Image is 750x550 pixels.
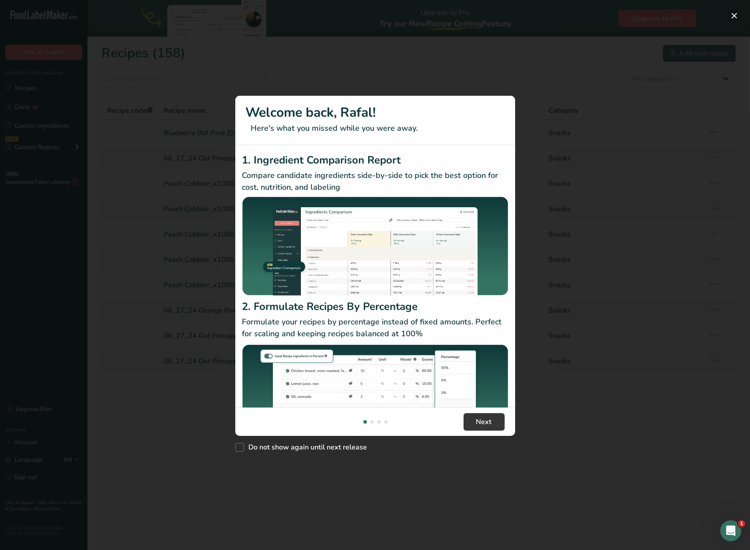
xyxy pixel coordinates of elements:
[242,170,508,193] p: Compare candidate ingredients side-by-side to pick the best option for cost, nutrition, and labeling
[738,520,745,527] span: 1
[464,413,505,431] button: Next
[246,103,505,122] h1: Welcome back, Rafal!
[246,122,505,134] p: Here's what you missed while you were away.
[244,443,367,452] span: Do not show again until next release
[242,316,508,340] p: Formulate your recipes by percentage instead of fixed amounts. Perfect for scaling and keeping re...
[242,197,508,296] img: Ingredient Comparison Report
[242,343,508,449] img: Formulate Recipes By Percentage
[476,417,492,427] span: Next
[720,520,741,541] iframe: Intercom live chat
[242,299,508,314] h2: 2. Formulate Recipes By Percentage
[242,152,508,168] h2: 1. Ingredient Comparison Report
